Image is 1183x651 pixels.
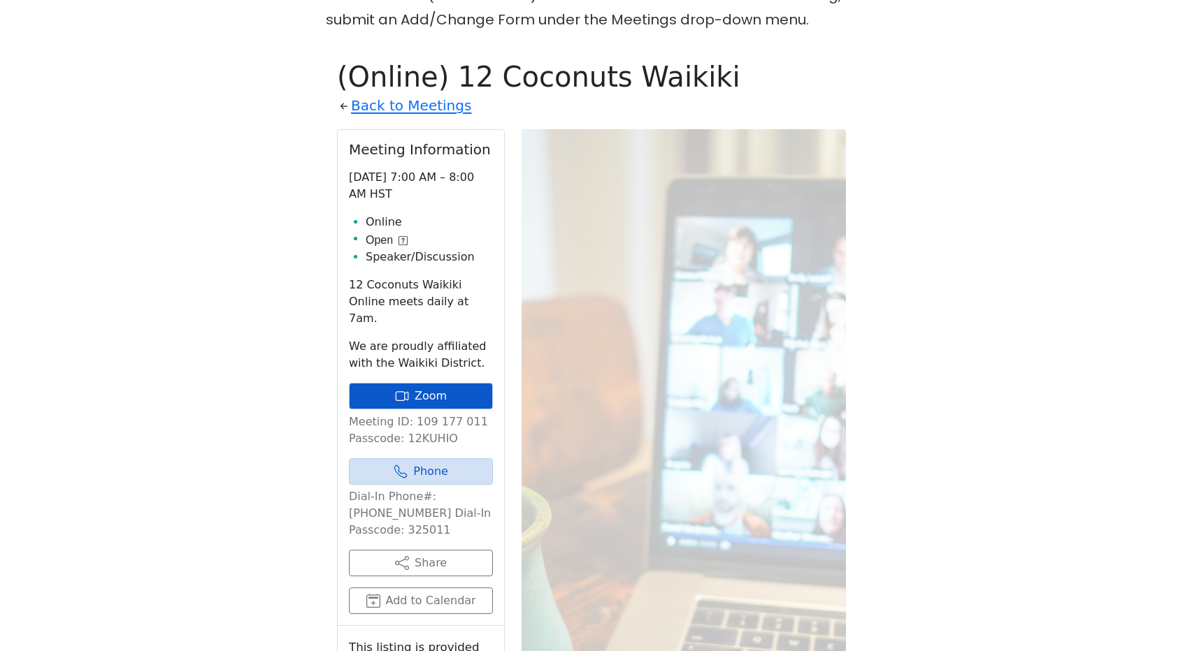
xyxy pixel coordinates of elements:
[349,383,493,409] a: Zoom
[349,458,493,485] a: Phone
[366,232,393,249] span: Open
[349,277,493,327] p: 12 Coconuts Waikiki Online meets daily at 7am.
[349,141,493,158] h2: Meeting Information
[349,587,493,614] button: Add to Calendar
[349,338,493,372] p: We are proudly affiliated with the Waikiki District.
[349,169,493,203] p: [DATE] 7:00 AM – 8:00 AM HST
[349,550,493,576] button: Share
[366,249,493,265] li: Speaker/Discussion
[349,488,493,539] p: Dial-In Phone#: [PHONE_NUMBER] Dial-In Passcode: 325011
[349,414,493,447] p: Meeting ID: 109 177 011 Passcode: 12KUHIO
[366,232,408,249] button: Open
[337,60,846,94] h1: (Online) 12 Coconuts Waikiki
[351,94,471,118] a: Back to Meetings
[366,214,493,231] li: Online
